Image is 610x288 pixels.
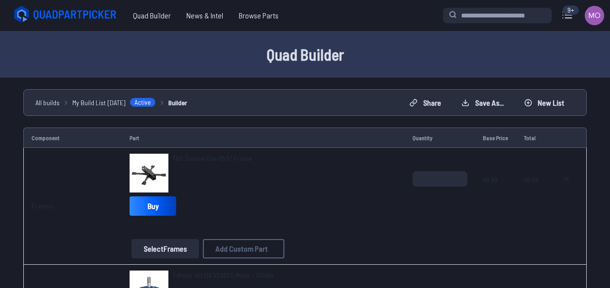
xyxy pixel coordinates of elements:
[179,6,231,25] a: News & Intel
[215,245,268,253] span: Add Custom Part
[453,95,512,111] button: Save as...
[231,6,286,25] a: Browse Parts
[172,154,252,163] a: TBS Source One V5 5" Frame
[35,97,60,108] a: All builds
[516,128,546,148] td: Total
[475,128,516,148] td: Base Price
[585,6,604,25] img: User
[524,171,539,218] span: 49.99
[516,95,573,111] button: New List
[72,97,156,108] a: My Build List [DATE]Active
[203,239,284,258] button: Add Custom Part
[172,271,274,280] a: T-Motor VELOX V2207.5 Motor - 1750Kv
[130,97,156,107] span: Active
[32,202,53,210] a: Frames
[122,128,405,148] td: Part
[483,171,508,218] span: 49.99
[12,43,598,66] h1: Quad Builder
[130,196,176,216] a: Buy
[125,6,179,25] a: Quad Builder
[132,239,199,258] button: SelectFrames
[23,128,122,148] td: Component
[130,154,168,192] img: image
[172,154,252,162] span: TBS Source One V5 5" Frame
[405,128,475,148] td: Quantity
[168,97,187,108] a: Builder
[401,95,449,111] button: Share
[562,5,579,15] div: 9+
[72,97,126,108] span: My Build List [DATE]
[130,239,201,258] a: SelectFrames
[172,271,274,279] span: T-Motor VELOX V2207.5 Motor - 1750Kv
